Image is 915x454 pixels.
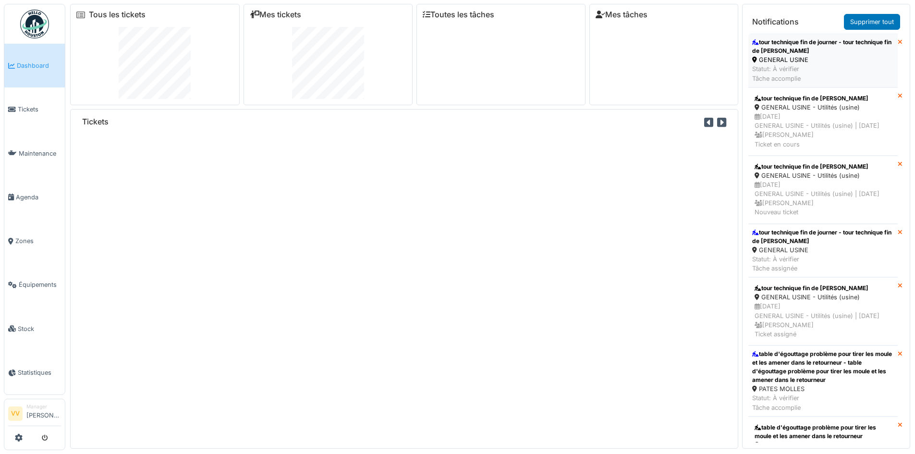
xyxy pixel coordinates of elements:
[8,403,61,426] a: VV Manager[PERSON_NAME]
[250,10,301,19] a: Mes tickets
[755,103,891,112] div: GENERAL USINE - Utilités (usine)
[4,175,65,219] a: Agenda
[752,38,894,55] div: tour technique fin de journer - tour technique fin de [PERSON_NAME]
[755,293,891,302] div: GENERAL USINE - Utilités (usine)
[26,403,61,410] div: Manager
[596,10,647,19] a: Mes tâches
[755,302,891,339] div: [DATE] GENERAL USINE - Utilités (usine) | [DATE] [PERSON_NAME] Ticket assigné
[755,180,891,217] div: [DATE] GENERAL USINE - Utilités (usine) | [DATE] [PERSON_NAME] Nouveau ticket
[752,393,894,412] div: Statut: À vérifier Tâche accomplie
[752,55,894,64] div: GENERAL USINE
[755,423,891,441] div: table d'égouttage problème pour tirer les moule et les amener dans le retourneur
[20,10,49,38] img: Badge_color-CXgf-gQk.svg
[755,171,891,180] div: GENERAL USINE - Utilités (usine)
[748,277,898,345] a: tour technique fin de [PERSON_NAME] GENERAL USINE - Utilités (usine) [DATE]GENERAL USINE - Utilit...
[755,112,891,149] div: [DATE] GENERAL USINE - Utilités (usine) | [DATE] [PERSON_NAME] Ticket en cours
[752,350,894,384] div: table d'égouttage problème pour tirer les moule et les amener dans le retourneur - table d'égoutt...
[26,403,61,424] li: [PERSON_NAME]
[423,10,494,19] a: Toutes les tâches
[4,87,65,131] a: Tickets
[752,228,894,245] div: tour technique fin de journer - tour technique fin de [PERSON_NAME]
[19,149,61,158] span: Maintenance
[748,345,898,417] a: table d'égouttage problème pour tirer les moule et les amener dans le retourneur - table d'égoutt...
[755,441,891,450] div: PATES MOLLES - Empileuse Tecnal
[18,105,61,114] span: Tickets
[4,44,65,87] a: Dashboard
[4,132,65,175] a: Maintenance
[16,193,61,202] span: Agenda
[748,87,898,156] a: tour technique fin de [PERSON_NAME] GENERAL USINE - Utilités (usine) [DATE]GENERAL USINE - Utilit...
[748,224,898,278] a: tour technique fin de journer - tour technique fin de [PERSON_NAME] GENERAL USINE Statut: À vérif...
[755,162,891,171] div: tour technique fin de [PERSON_NAME]
[752,64,894,83] div: Statut: À vérifier Tâche accomplie
[8,406,23,421] li: VV
[17,61,61,70] span: Dashboard
[19,280,61,289] span: Équipements
[752,17,799,26] h6: Notifications
[4,219,65,263] a: Zones
[755,94,891,103] div: tour technique fin de [PERSON_NAME]
[752,255,894,273] div: Statut: À vérifier Tâche assignée
[752,245,894,255] div: GENERAL USINE
[89,10,146,19] a: Tous les tickets
[18,324,61,333] span: Stock
[15,236,61,245] span: Zones
[752,384,894,393] div: PATES MOLLES
[748,34,898,87] a: tour technique fin de journer - tour technique fin de [PERSON_NAME] GENERAL USINE Statut: À vérif...
[748,156,898,224] a: tour technique fin de [PERSON_NAME] GENERAL USINE - Utilités (usine) [DATE]GENERAL USINE - Utilit...
[4,351,65,394] a: Statistiques
[82,117,109,126] h6: Tickets
[4,263,65,307] a: Équipements
[755,284,891,293] div: tour technique fin de [PERSON_NAME]
[844,14,900,30] a: Supprimer tout
[18,368,61,377] span: Statistiques
[4,307,65,351] a: Stock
